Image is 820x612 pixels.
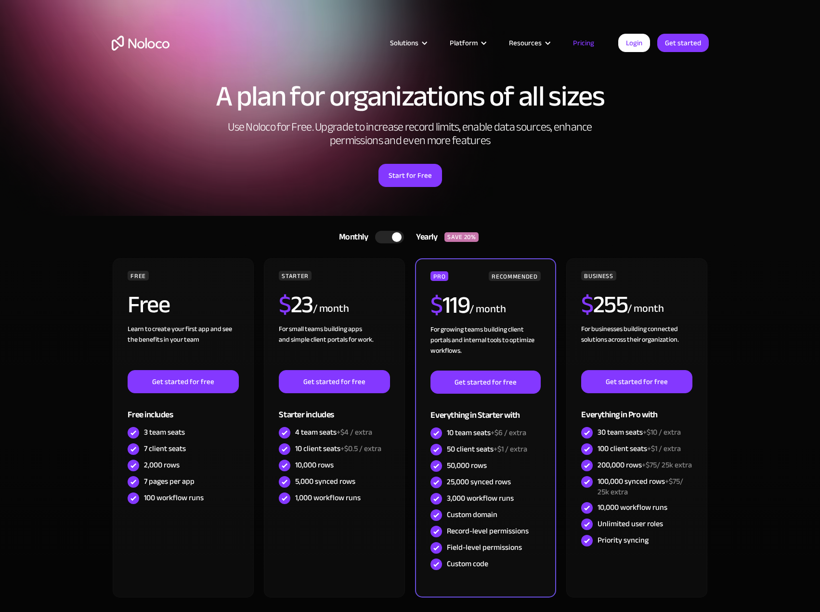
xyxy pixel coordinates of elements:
[657,34,709,52] a: Get started
[598,519,663,529] div: Unlimited user roles
[509,37,542,49] div: Resources
[581,293,627,317] h2: 255
[430,271,448,281] div: PRO
[447,509,497,520] div: Custom domain
[112,82,709,111] h1: A plan for organizations of all sizes
[561,37,606,49] a: Pricing
[144,460,180,470] div: 2,000 rows
[144,443,186,454] div: 7 client seats
[647,441,681,456] span: +$1 / extra
[581,282,593,327] span: $
[581,271,616,280] div: BUSINESS
[447,542,522,553] div: Field-level permissions
[447,559,488,569] div: Custom code
[627,301,664,317] div: / month
[489,271,540,281] div: RECOMMENDED
[295,443,381,454] div: 10 client seats
[295,476,355,487] div: 5,000 synced rows
[430,371,540,394] a: Get started for free
[497,37,561,49] div: Resources
[279,324,390,370] div: For small teams building apps and simple client portals for work. ‍
[128,324,238,370] div: Learn to create your first app and see the benefits in your team ‍
[447,526,529,536] div: Record-level permissions
[450,37,478,49] div: Platform
[144,427,185,438] div: 3 team seats
[128,293,169,317] h2: Free
[598,476,692,497] div: 100,000 synced rows
[144,492,204,503] div: 100 workflow runs
[337,425,372,439] span: +$4 / extra
[598,535,649,545] div: Priority syncing
[447,493,514,504] div: 3,000 workflow runs
[494,442,527,456] span: +$1 / extra
[327,230,376,244] div: Monthly
[598,443,681,454] div: 100 client seats
[295,492,361,503] div: 1,000 workflow runs
[643,425,681,439] span: +$10 / extra
[581,393,692,425] div: Everything in Pro with
[430,394,540,425] div: Everything in Starter with
[378,164,442,187] a: Start for Free
[128,271,149,280] div: FREE
[430,282,443,328] span: $
[340,441,381,456] span: +$0.5 / extra
[581,370,692,393] a: Get started for free
[438,37,497,49] div: Platform
[279,370,390,393] a: Get started for free
[581,324,692,370] div: For businesses building connected solutions across their organization. ‍
[447,460,487,471] div: 50,000 rows
[598,502,667,513] div: 10,000 workflow runs
[279,282,291,327] span: $
[378,37,438,49] div: Solutions
[430,293,469,317] h2: 119
[218,120,603,147] h2: Use Noloco for Free. Upgrade to increase record limits, enable data sources, enhance permissions ...
[128,393,238,425] div: Free includes
[642,458,692,472] span: +$75/ 25k extra
[430,324,540,371] div: For growing teams building client portals and internal tools to optimize workflows.
[618,34,650,52] a: Login
[447,444,527,454] div: 50 client seats
[598,460,692,470] div: 200,000 rows
[295,427,372,438] div: 4 team seats
[313,301,349,317] div: / month
[390,37,418,49] div: Solutions
[279,293,313,317] h2: 23
[279,393,390,425] div: Starter includes
[144,476,195,487] div: 7 pages per app
[447,427,526,438] div: 10 team seats
[469,302,506,317] div: / month
[279,271,311,280] div: STARTER
[598,474,683,499] span: +$75/ 25k extra
[112,36,169,51] a: home
[295,460,334,470] div: 10,000 rows
[598,427,681,438] div: 30 team seats
[404,230,444,244] div: Yearly
[128,370,238,393] a: Get started for free
[447,477,511,487] div: 25,000 synced rows
[491,426,526,440] span: +$6 / extra
[444,232,479,242] div: SAVE 20%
